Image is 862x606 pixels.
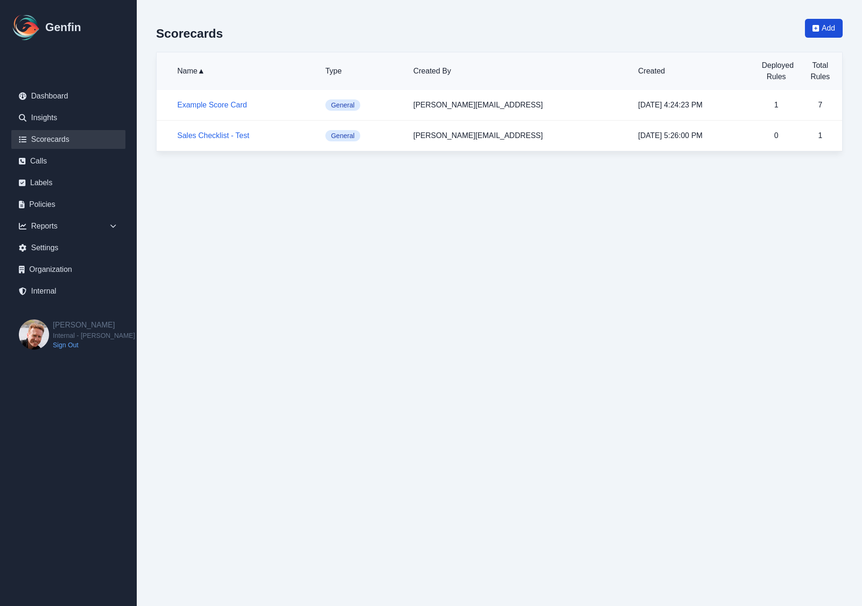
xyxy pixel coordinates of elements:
p: 0 [762,130,790,141]
th: Type [318,52,406,90]
a: Internal [11,282,125,301]
th: Total Rules [798,52,842,90]
div: Reports [11,217,125,236]
h1: Genfin [45,20,81,35]
a: Labels [11,173,125,192]
h2: Scorecards [156,26,223,41]
a: Sales Checklist - Test [177,131,249,139]
p: 1 [762,99,790,111]
span: Internal - [PERSON_NAME] [53,331,135,340]
span: General [325,130,360,141]
a: Example Score Card [177,101,247,109]
a: Dashboard [11,87,125,106]
p: 7 [806,99,835,111]
p: [PERSON_NAME][EMAIL_ADDRESS] [413,99,623,111]
a: Add [805,19,843,52]
a: Scorecards [11,130,125,149]
th: Created By [406,52,630,90]
a: Sign Out [53,340,135,350]
a: Organization [11,260,125,279]
span: General [325,99,360,111]
th: Name ▲ [157,52,318,90]
th: Created [630,52,754,90]
img: Brian Dunagan [19,319,49,350]
img: Logo [11,12,41,42]
h2: [PERSON_NAME] [53,319,135,331]
span: Add [822,23,835,34]
p: 1 [806,130,835,141]
a: Settings [11,238,125,257]
th: Deployed Rules [754,52,798,90]
p: [PERSON_NAME][EMAIL_ADDRESS] [413,130,623,141]
a: Insights [11,108,125,127]
a: Calls [11,152,125,171]
p: [DATE] 4:24:23 PM [638,99,746,111]
p: [DATE] 5:26:00 PM [638,130,746,141]
a: Policies [11,195,125,214]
